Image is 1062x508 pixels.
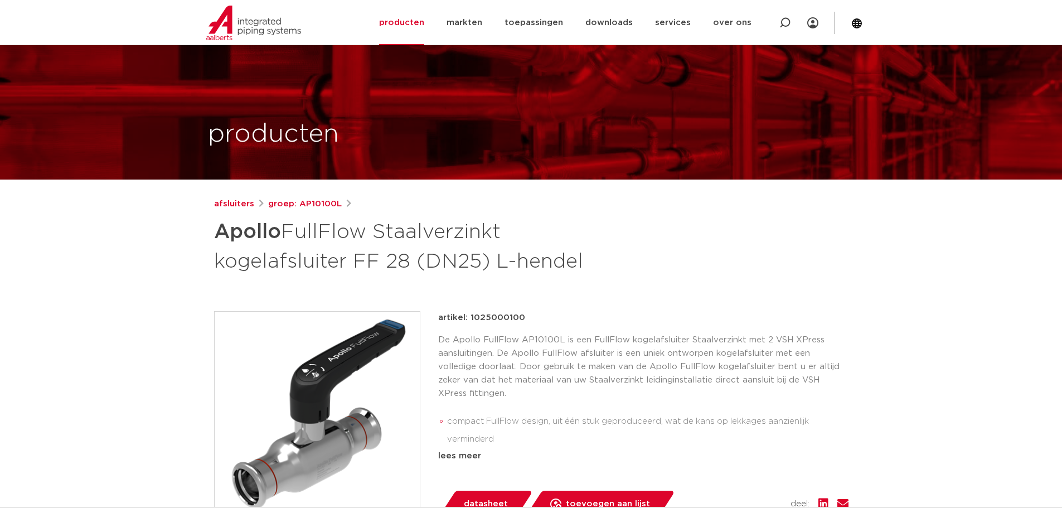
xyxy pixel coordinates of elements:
p: De Apollo FullFlow AP10100L is een FullFlow kogelafsluiter Staalverzinkt met 2 VSH XPress aanslui... [438,333,848,400]
h1: producten [208,117,339,152]
p: artikel: 1025000100 [438,311,525,325]
strong: Apollo [214,222,281,242]
a: groep: AP10100L [268,197,342,211]
a: afsluiters [214,197,254,211]
li: compact FullFlow design, uit één stuk geproduceerd, wat de kans op lekkages aanzienlijk verminderd [447,413,848,448]
h1: FullFlow Staalverzinkt kogelafsluiter FF 28 (DN25) L-hendel [214,215,633,275]
div: lees meer [438,449,848,463]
